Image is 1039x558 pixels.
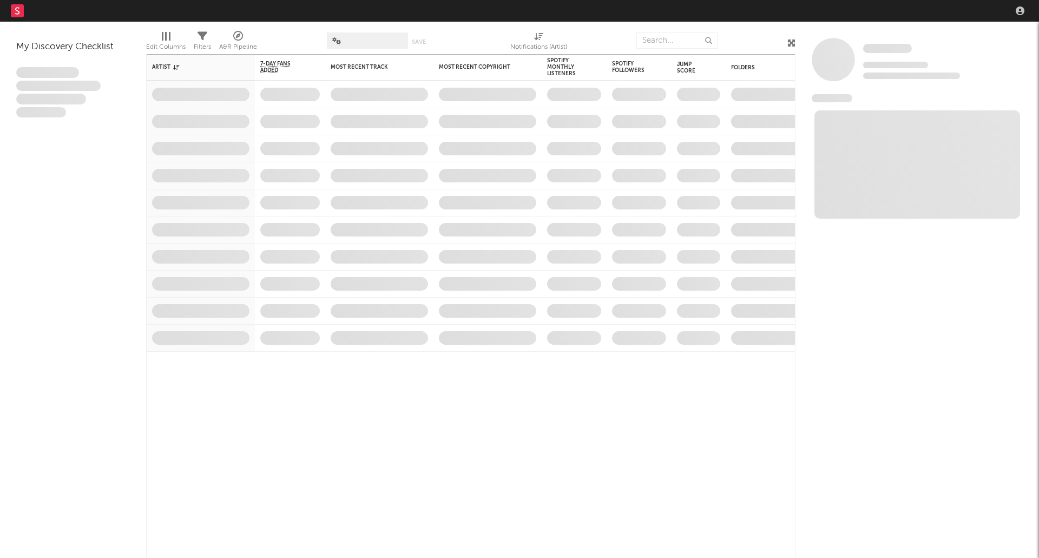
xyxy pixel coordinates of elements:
span: Lorem ipsum dolor [16,67,79,78]
input: Search... [636,32,718,49]
span: Praesent ac interdum [16,94,86,104]
button: Save [412,39,426,45]
div: Spotify Monthly Listeners [547,57,585,77]
span: 0 fans last week [863,73,960,79]
div: Artist [152,64,233,70]
span: Integer aliquet in purus et [16,81,101,91]
div: Notifications (Artist) [510,27,567,58]
a: Some Artist [863,43,912,54]
span: Tracking Since: [DATE] [863,62,928,68]
div: Filters [194,41,211,54]
div: My Discovery Checklist [16,41,130,54]
div: A&R Pipeline [219,41,257,54]
div: Jump Score [677,61,704,74]
span: Aliquam viverra [16,107,66,118]
div: Filters [194,27,211,58]
span: Some Artist [863,44,912,53]
div: Spotify Followers [612,61,650,74]
div: Folders [731,64,812,71]
div: Most Recent Copyright [439,64,520,70]
div: Edit Columns [146,27,186,58]
div: Notifications (Artist) [510,41,567,54]
div: Most Recent Track [331,64,412,70]
span: News Feed [812,94,852,102]
div: A&R Pipeline [219,27,257,58]
span: 7-Day Fans Added [260,61,304,74]
div: Edit Columns [146,41,186,54]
